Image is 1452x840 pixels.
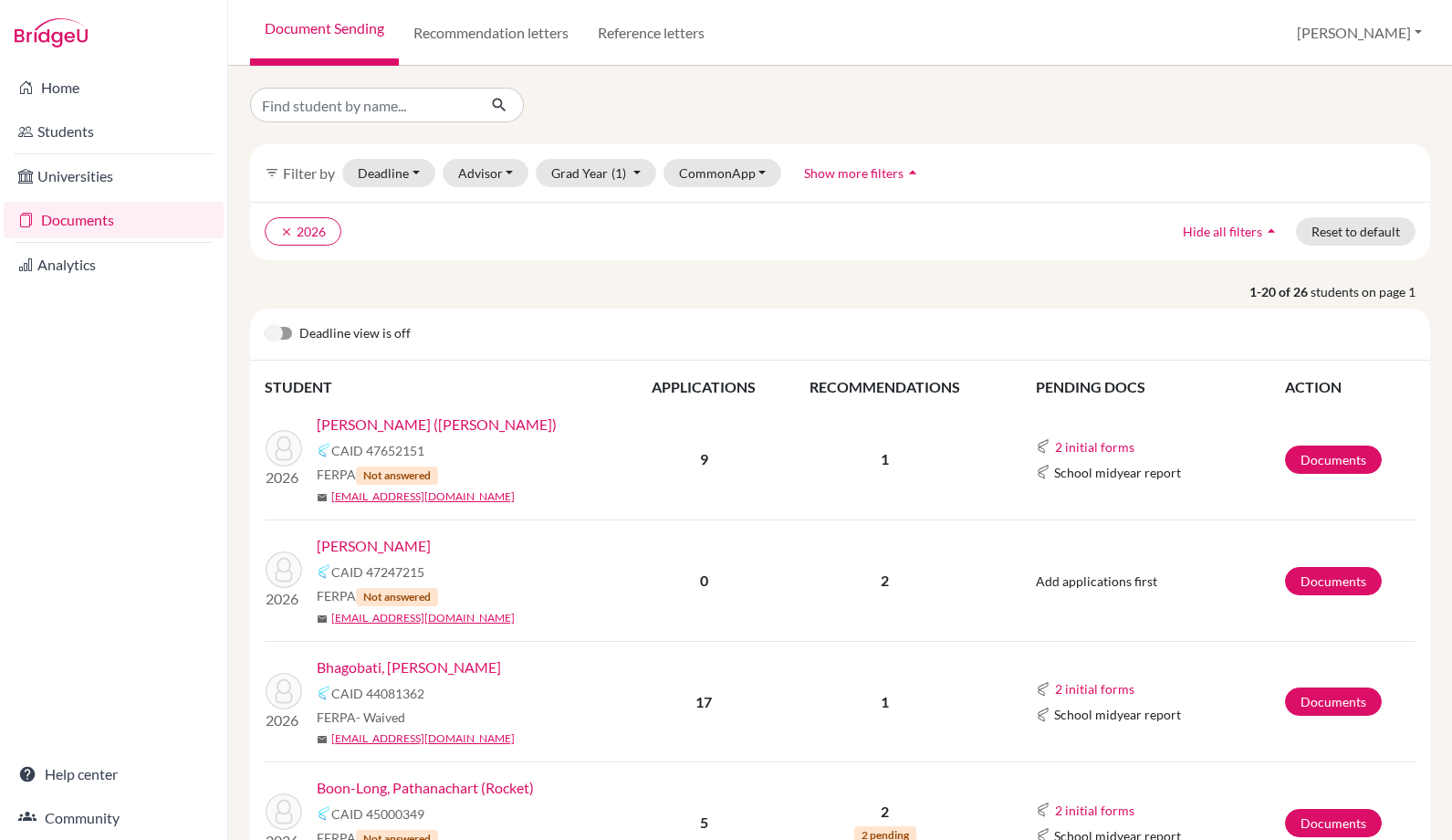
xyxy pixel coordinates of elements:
a: Help center [4,756,224,793]
button: Grad Year(1) [536,159,656,187]
span: mail [317,734,328,745]
span: CAID 47652151 [331,441,424,460]
button: Reset to default [1296,217,1415,246]
a: Documents [1285,809,1382,837]
p: 1 [779,448,991,470]
button: 2 initial forms [1054,800,1135,821]
span: Hide all filters [1183,224,1262,239]
span: Filter by [283,164,335,182]
input: Find student by name... [250,88,476,122]
p: 2 [779,570,991,592]
img: Boon-Long, Pathanachart (Rocket) [266,793,302,830]
img: Common App logo [317,564,331,579]
img: Common App logo [317,443,331,457]
a: Documents [1285,688,1382,716]
a: Students [4,113,224,150]
b: 17 [695,693,712,710]
a: [EMAIL_ADDRESS][DOMAIN_NAME] [331,730,515,747]
button: 2 initial forms [1054,436,1135,457]
i: filter_list [265,165,279,180]
a: Boon-Long, Pathanachart (Rocket) [317,777,534,799]
button: 2 initial forms [1054,678,1135,699]
img: Arnold, Maximillian (Max) [266,430,302,467]
a: Documents [1285,567,1382,595]
p: 1 [779,691,991,713]
span: Deadline view is off [299,323,411,345]
button: [PERSON_NAME] [1289,16,1430,50]
span: mail [317,492,328,503]
button: CommonApp [663,159,782,187]
a: [EMAIL_ADDRESS][DOMAIN_NAME] [331,610,515,626]
span: FERPA [317,586,438,606]
b: 5 [700,814,708,831]
a: Community [4,800,224,836]
button: clear2026 [265,217,341,246]
img: Baljee, Aryaveer [266,551,302,588]
a: Documents [1285,446,1382,474]
span: mail [317,614,328,625]
a: Analytics [4,247,224,283]
a: Home [4,69,224,106]
i: clear [280,226,293,238]
span: CAID 45000349 [331,804,424,824]
span: Not answered [356,467,438,485]
img: Common App logo [1036,708,1050,722]
span: RECOMMENDATIONS [810,378,960,395]
span: CAID 44081362 [331,684,424,703]
b: 9 [700,450,708,467]
span: FERPA [317,708,405,727]
a: [PERSON_NAME] [317,535,431,557]
img: Common App logo [317,686,331,700]
span: School midyear report [1054,705,1181,724]
p: 2026 [266,588,302,610]
span: Add applications first [1036,573,1157,589]
button: Show more filtersarrow_drop_up [789,159,937,187]
span: (1) [611,165,626,181]
p: 2 [779,801,991,823]
span: Not answered [356,588,438,606]
a: Universities [4,158,224,194]
a: [PERSON_NAME] ([PERSON_NAME]) [317,414,557,436]
button: Hide all filtersarrow_drop_up [1167,217,1296,246]
p: 2026 [266,467,302,488]
a: [EMAIL_ADDRESS][DOMAIN_NAME] [331,488,515,505]
span: FERPA [317,465,438,485]
img: Bhagobati, Henry [266,673,302,709]
img: Bridge-U [15,18,88,47]
span: students on page 1 [1311,282,1430,301]
a: Bhagobati, [PERSON_NAME] [317,656,501,678]
a: Documents [4,202,224,238]
span: School midyear report [1054,463,1181,482]
i: arrow_drop_up [904,163,922,182]
button: Advisor [443,159,529,187]
img: Common App logo [1036,439,1050,454]
p: 2026 [266,709,302,731]
span: - Waived [356,709,405,725]
span: PENDING DOCS [1036,378,1145,395]
span: CAID 47247215 [331,562,424,582]
span: Show more filters [804,165,904,181]
img: Common App logo [1036,465,1050,479]
img: Common App logo [1036,682,1050,697]
img: Common App logo [1036,803,1050,817]
th: STUDENT [265,375,630,399]
b: 0 [700,572,708,589]
span: APPLICATIONS [652,378,756,395]
strong: 1-20 of 26 [1249,282,1311,301]
i: arrow_drop_up [1262,222,1280,240]
button: Deadline [342,159,435,187]
th: ACTION [1284,375,1415,399]
img: Common App logo [317,806,331,821]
